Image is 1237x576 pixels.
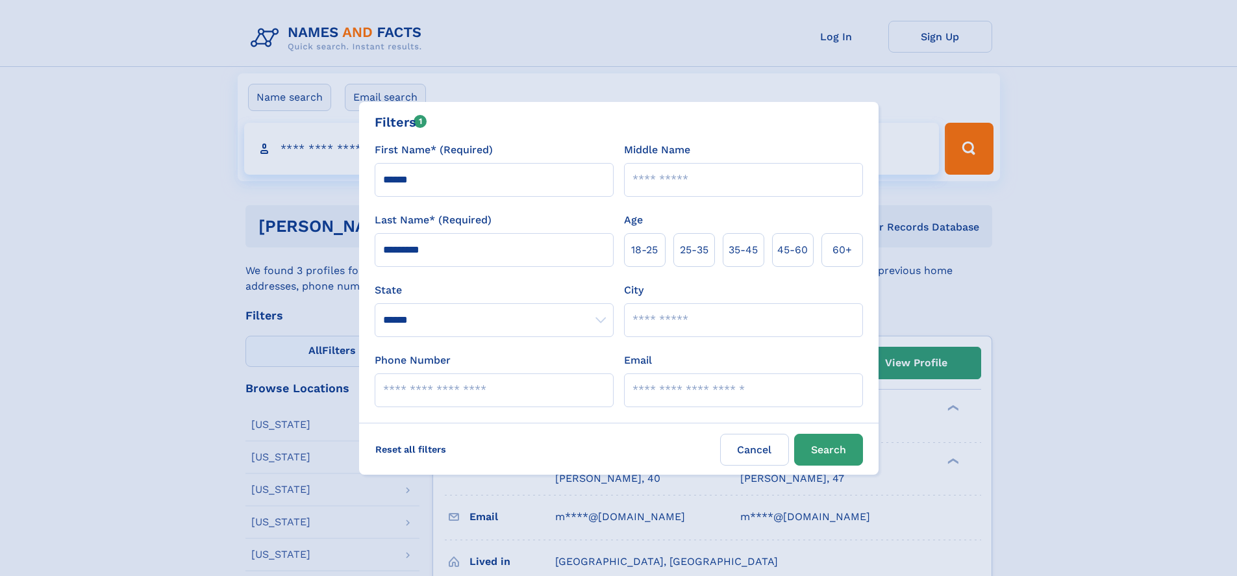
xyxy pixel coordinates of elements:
span: 45‑60 [777,242,808,258]
label: Last Name* (Required) [375,212,492,228]
label: Cancel [720,434,789,466]
label: Middle Name [624,142,690,158]
label: Reset all filters [367,434,455,465]
label: Email [624,353,652,368]
label: City [624,282,643,298]
label: First Name* (Required) [375,142,493,158]
label: Age [624,212,643,228]
span: 18‑25 [631,242,658,258]
label: Phone Number [375,353,451,368]
span: 25‑35 [680,242,708,258]
label: State [375,282,614,298]
span: 35‑45 [729,242,758,258]
span: 60+ [832,242,852,258]
button: Search [794,434,863,466]
div: Filters [375,112,427,132]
